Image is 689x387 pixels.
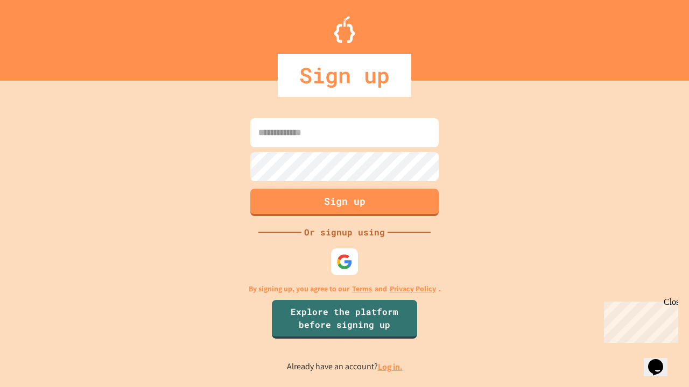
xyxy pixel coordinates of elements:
[390,283,436,295] a: Privacy Policy
[336,254,353,270] img: google-icon.svg
[334,16,355,43] img: Logo.svg
[249,283,441,295] p: By signing up, you agree to our and .
[644,344,678,376] iframe: chat widget
[352,283,372,295] a: Terms
[278,54,411,97] div: Sign up
[4,4,74,68] div: Chat with us now!Close
[600,297,678,343] iframe: chat widget
[301,226,388,239] div: Or signup using
[287,360,403,374] p: Already have an account?
[272,300,417,339] a: Explore the platform before signing up
[378,361,403,372] a: Log in.
[250,189,439,216] button: Sign up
